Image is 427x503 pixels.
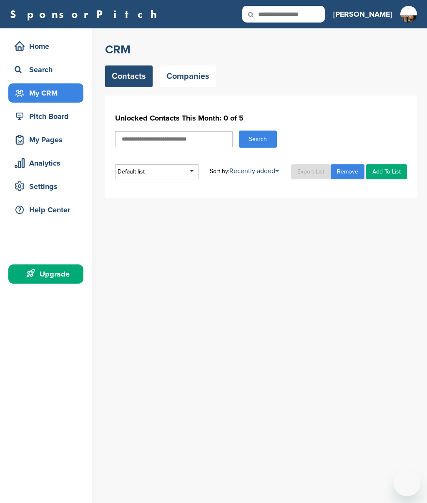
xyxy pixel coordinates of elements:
a: Companies [160,65,216,87]
a: Home [8,37,83,56]
a: Add To List [366,164,407,179]
div: Search [13,62,83,77]
a: Upgrade [8,264,83,284]
iframe: Button to launch messaging window [394,470,420,496]
h3: [PERSON_NAME] [333,8,392,20]
a: SponsorPitch [10,9,162,20]
h1: Unlocked Contacts This Month: 0 of 5 [115,111,407,126]
div: My Pages [13,132,83,147]
div: Upgrade [13,267,83,282]
a: My Pages [8,130,83,149]
a: Pitch Board [8,107,83,126]
a: Search [8,60,83,79]
a: Help Center [8,200,83,219]
h2: CRM [105,42,417,57]
a: Remove [331,164,364,179]
img: 03e75a6d f70e 4362 966a 85d7967323c0 [400,6,417,42]
div: Sort by: [210,168,279,174]
div: Analytics [13,156,83,171]
a: [PERSON_NAME] [333,5,392,23]
div: Settings [13,179,83,194]
a: Export List [291,164,331,179]
a: Analytics [8,153,83,173]
div: Home [13,39,83,54]
a: Recently added [229,167,279,175]
div: Default list [115,164,198,179]
button: Search [239,131,277,148]
a: My CRM [8,83,83,103]
a: Contacts [105,65,153,87]
div: Help Center [13,202,83,217]
a: Settings [8,177,83,196]
div: Pitch Board [13,109,83,124]
div: My CRM [13,86,83,101]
